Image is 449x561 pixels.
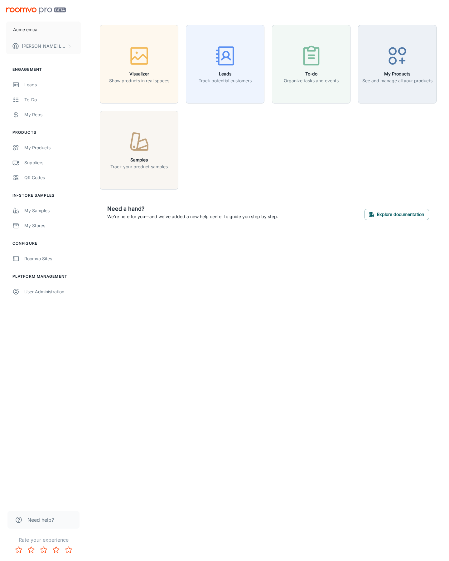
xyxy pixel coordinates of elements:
[362,70,432,77] h6: My Products
[24,207,81,214] div: My Samples
[365,209,429,220] button: Explore documentation
[109,70,169,77] h6: Visualizer
[24,174,81,181] div: QR Codes
[110,156,168,163] h6: Samples
[24,96,81,103] div: To-do
[107,213,278,220] p: We're here for you—and we've added a new help center to guide you step by step.
[186,60,264,67] a: LeadsTrack potential customers
[365,211,429,217] a: Explore documentation
[186,25,264,103] button: LeadsTrack potential customers
[358,60,437,67] a: My ProductsSee and manage all your products
[199,77,252,84] p: Track potential customers
[107,204,278,213] h6: Need a hand?
[109,77,169,84] p: Show products in real spaces
[22,43,66,50] p: [PERSON_NAME] Leaptools
[284,70,339,77] h6: To-do
[272,60,350,67] a: To-doOrganize tasks and events
[24,222,81,229] div: My Stores
[24,81,81,88] div: Leads
[199,70,252,77] h6: Leads
[24,111,81,118] div: My Reps
[100,25,178,103] button: VisualizerShow products in real spaces
[13,26,37,33] p: Acme emca
[100,111,178,189] button: SamplesTrack your product samples
[100,146,178,153] a: SamplesTrack your product samples
[272,25,350,103] button: To-doOrganize tasks and events
[24,159,81,166] div: Suppliers
[358,25,437,103] button: My ProductsSee and manage all your products
[24,144,81,151] div: My Products
[6,7,66,14] img: Roomvo PRO Beta
[6,22,81,38] button: Acme emca
[6,38,81,54] button: [PERSON_NAME] Leaptools
[284,77,339,84] p: Organize tasks and events
[110,163,168,170] p: Track your product samples
[362,77,432,84] p: See and manage all your products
